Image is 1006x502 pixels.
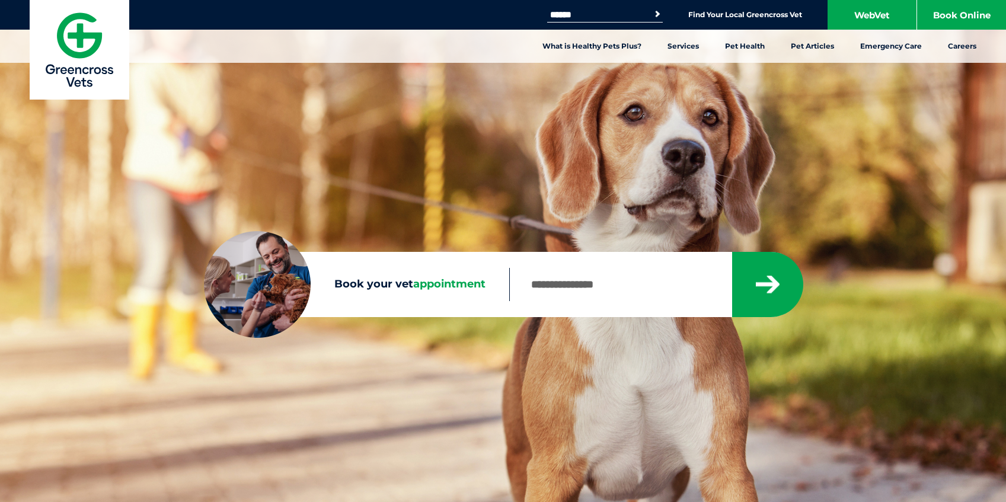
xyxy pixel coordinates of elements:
a: Pet Health [712,30,778,63]
button: Search [651,8,663,20]
a: Careers [935,30,989,63]
a: What is Healthy Pets Plus? [529,30,654,63]
a: Services [654,30,712,63]
a: Find Your Local Greencross Vet [688,10,802,20]
a: Pet Articles [778,30,847,63]
a: Emergency Care [847,30,935,63]
span: appointment [413,277,486,290]
label: Book your vet [204,276,509,293]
